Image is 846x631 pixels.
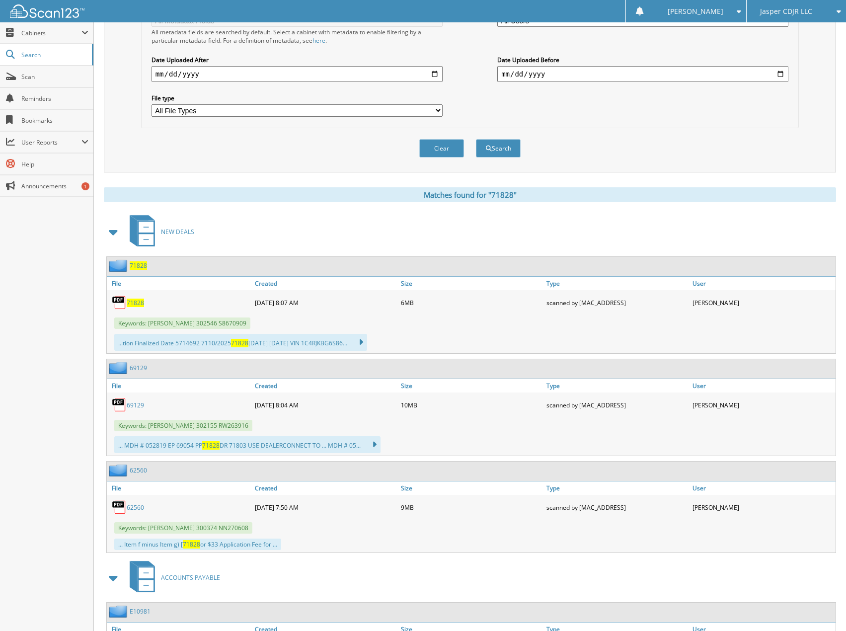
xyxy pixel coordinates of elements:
[21,29,81,37] span: Cabinets
[104,187,836,202] div: Matches found for "71828"
[690,395,836,415] div: [PERSON_NAME]
[10,4,84,18] img: scan123-logo-white.svg
[127,299,144,307] a: 71828
[419,139,464,158] button: Clear
[21,116,88,125] span: Bookmarks
[252,497,398,517] div: [DATE] 7:50 AM
[152,94,443,102] label: File type
[107,379,252,393] a: File
[161,573,220,582] span: ACCOUNTS PAYABLE
[398,395,544,415] div: 10MB
[497,66,788,82] input: end
[690,497,836,517] div: [PERSON_NAME]
[21,138,81,147] span: User Reports
[252,395,398,415] div: [DATE] 8:04 AM
[183,540,200,549] span: 71828
[760,8,812,14] span: Jasper CDJR LLC
[476,139,521,158] button: Search
[130,607,151,616] a: E10981
[130,466,147,474] a: 62560
[252,481,398,495] a: Created
[114,522,252,534] span: Keywords: [PERSON_NAME] 300374 NN270608
[112,500,127,515] img: PDF.png
[127,401,144,409] a: 69129
[114,539,281,550] div: ... Item f minus Item g) [ or $33 Application Fee for ...
[668,8,723,14] span: [PERSON_NAME]
[252,379,398,393] a: Created
[109,259,130,272] img: folder2.png
[690,481,836,495] a: User
[544,293,690,313] div: scanned by [MAC_ADDRESS]
[544,481,690,495] a: Type
[231,339,248,347] span: 71828
[21,182,88,190] span: Announcements
[398,481,544,495] a: Size
[161,228,194,236] span: NEW DEALS
[152,66,443,82] input: start
[109,464,130,476] img: folder2.png
[21,160,88,168] span: Help
[544,395,690,415] div: scanned by [MAC_ADDRESS]
[114,334,367,351] div: ...tion Finalized Date 5714692 7110/2025 [DATE] [DATE] VIN 1C4RJKBG6S86...
[202,441,220,450] span: 71828
[690,379,836,393] a: User
[130,364,147,372] a: 69129
[312,36,325,45] a: here
[107,481,252,495] a: File
[21,51,87,59] span: Search
[544,379,690,393] a: Type
[497,56,788,64] label: Date Uploaded Before
[252,277,398,290] a: Created
[690,277,836,290] a: User
[112,295,127,310] img: PDF.png
[398,277,544,290] a: Size
[544,497,690,517] div: scanned by [MAC_ADDRESS]
[130,261,147,270] a: 71828
[398,379,544,393] a: Size
[81,182,89,190] div: 1
[152,56,443,64] label: Date Uploaded After
[21,73,88,81] span: Scan
[109,605,130,618] img: folder2.png
[124,212,194,251] a: NEW DEALS
[109,362,130,374] img: folder2.png
[112,397,127,412] img: PDF.png
[252,293,398,313] div: [DATE] 8:07 AM
[690,293,836,313] div: [PERSON_NAME]
[107,277,252,290] a: File
[114,317,250,329] span: Keywords: [PERSON_NAME] 302546 S8670909
[127,503,144,512] a: 62560
[114,420,252,431] span: Keywords: [PERSON_NAME] 302155 RW263916
[152,28,443,45] div: All metadata fields are searched by default. Select a cabinet with metadata to enable filtering b...
[21,94,88,103] span: Reminders
[398,293,544,313] div: 6MB
[544,277,690,290] a: Type
[124,558,220,597] a: ACCOUNTS PAYABLE
[114,436,381,453] div: ... MDH # 052819 EP 69054 PP DR 71803 USE DEALERCONNECT TO ... MDH # 05...
[398,497,544,517] div: 9MB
